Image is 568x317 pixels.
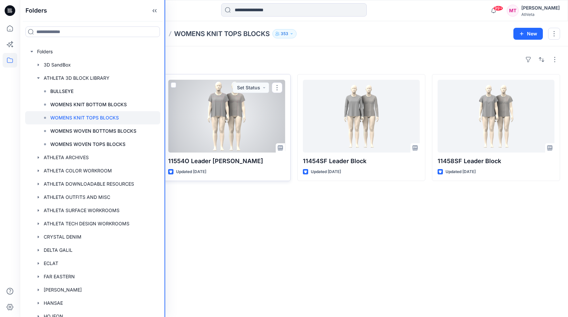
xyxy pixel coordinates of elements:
a: 11454SF Leader Block [303,80,420,153]
span: 99+ [493,6,503,11]
button: New [513,28,543,40]
p: WOMENS KNIT BOTTOM BLOCKS [50,101,127,109]
p: 11458SF Leader Block [438,157,554,166]
div: Athleta [521,12,560,17]
button: 353 [272,29,297,38]
p: 353 [281,30,288,37]
p: WOMENS WOVEN BOTTOMS BLOCKS [50,127,136,135]
p: 11554O Leader [PERSON_NAME] [168,157,285,166]
a: 11554O Leader Block [168,80,285,153]
div: MT [507,5,519,17]
p: Updated [DATE] [311,168,341,175]
a: 11458SF Leader Block [438,80,554,153]
p: WOMENS WOVEN TOPS BLOCKS [50,140,125,148]
p: Updated [DATE] [446,168,476,175]
p: 11454SF Leader Block [303,157,420,166]
div: [PERSON_NAME] [521,4,560,12]
p: BULLSEYE [50,87,73,95]
p: WOMENS KNIT TOPS BLOCKS [174,29,270,38]
p: Updated [DATE] [176,168,206,175]
p: WOMENS KNIT TOPS BLOCKS [50,114,119,122]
